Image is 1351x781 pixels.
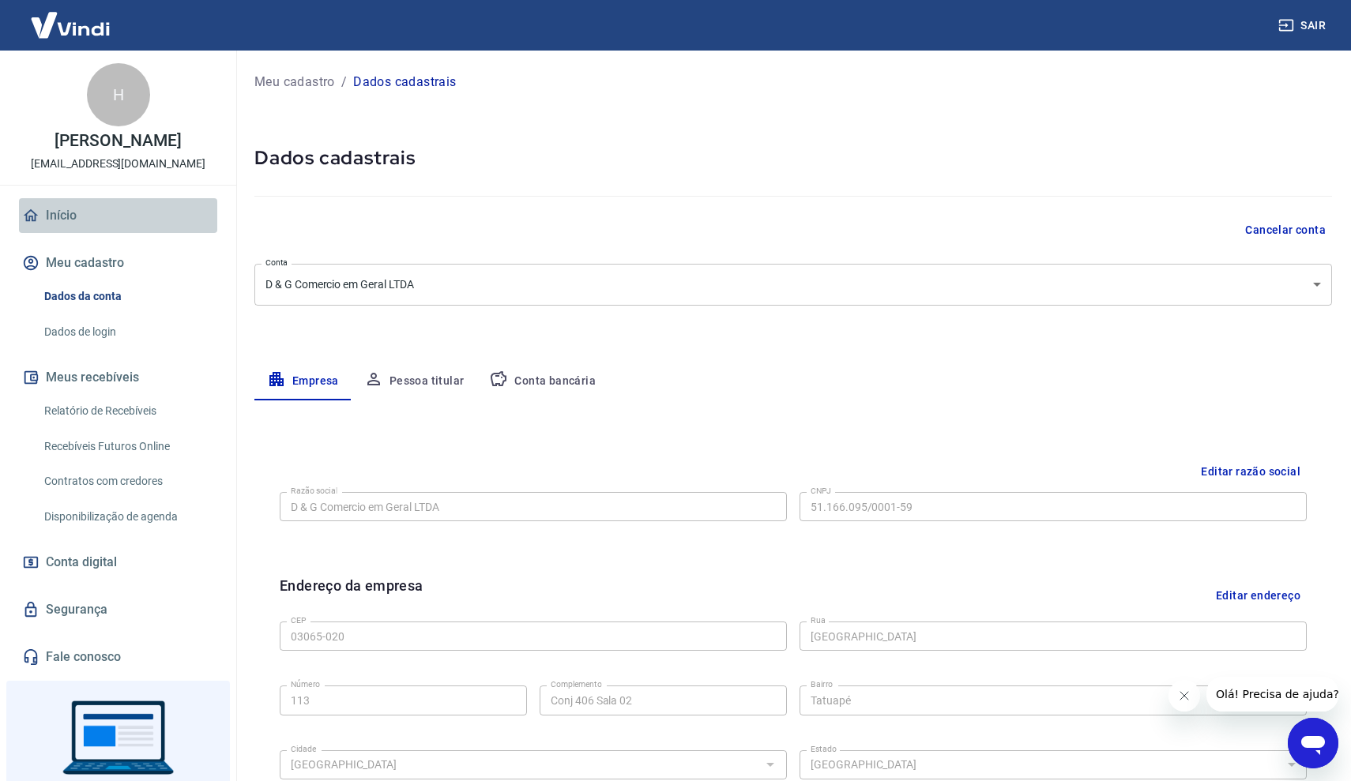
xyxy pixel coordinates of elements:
label: Complemento [551,678,602,690]
button: Empresa [254,362,352,400]
button: Editar endereço [1210,575,1307,615]
div: H [87,63,150,126]
p: Dados cadastrais [353,73,456,92]
button: Conta bancária [476,362,608,400]
button: Meu cadastro [19,246,217,280]
a: Fale conosco [19,640,217,674]
label: CNPJ [811,485,831,497]
a: Dados da conta [38,280,217,313]
button: Editar razão social [1195,457,1307,486]
iframe: Fechar mensagem [1168,680,1200,712]
button: Cancelar conta [1239,216,1332,245]
input: Digite aqui algumas palavras para buscar a cidade [284,755,756,775]
span: Olá! Precisa de ajuda? [9,11,133,24]
h5: Dados cadastrais [254,145,1332,171]
label: CEP [291,614,306,626]
button: Pessoa titular [352,362,477,400]
label: Número [291,678,320,690]
label: Razão social [291,485,337,497]
button: Meus recebíveis [19,360,217,395]
iframe: Mensagem da empresa [1206,677,1338,712]
a: Dados de login [38,316,217,348]
p: [PERSON_NAME] [55,133,181,149]
img: Vindi [19,1,122,49]
a: Recebíveis Futuros Online [38,430,217,463]
span: Conta digital [46,551,117,573]
button: Sair [1275,11,1332,40]
p: [EMAIL_ADDRESS][DOMAIN_NAME] [31,156,205,172]
a: Início [19,198,217,233]
label: Estado [811,743,837,755]
a: Relatório de Recebíveis [38,395,217,427]
p: / [341,73,347,92]
label: Conta [265,257,288,268]
a: Conta digital [19,545,217,580]
h6: Endereço da empresa [280,575,423,615]
iframe: Botão para abrir a janela de mensagens [1288,718,1338,768]
label: Bairro [811,678,833,690]
a: Disponibilização de agenda [38,501,217,533]
div: D & G Comercio em Geral LTDA [254,264,1332,306]
label: Cidade [291,743,316,755]
a: Segurança [19,592,217,627]
a: Meu cadastro [254,73,335,92]
a: Contratos com credores [38,465,217,498]
label: Rua [811,614,826,626]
